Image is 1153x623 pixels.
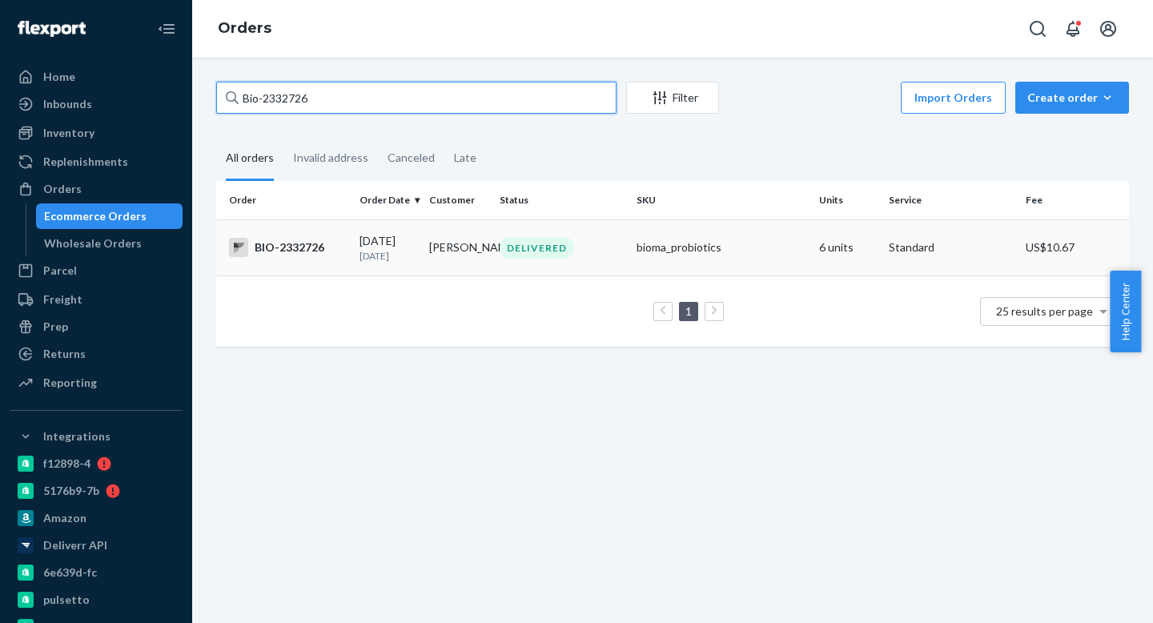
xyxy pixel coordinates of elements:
div: Inbounds [43,96,92,112]
button: Help Center [1110,271,1141,352]
img: Flexport logo [18,21,86,37]
a: 6e639d-fc [10,560,183,585]
div: Integrations [43,428,110,444]
button: Filter [626,82,719,114]
th: Service [882,181,1019,219]
div: Home [43,69,75,85]
div: Customer [429,193,486,207]
a: Page 1 is your current page [682,304,695,318]
button: Close Navigation [151,13,183,45]
button: Create order [1015,82,1129,114]
th: Order [216,181,353,219]
div: Ecommerce Orders [44,208,147,224]
div: f12898-4 [43,456,90,472]
div: Late [454,137,476,179]
a: Prep [10,314,183,340]
div: [DATE] [360,233,416,263]
button: Open notifications [1057,13,1089,45]
a: Returns [10,341,183,367]
a: Reporting [10,370,183,396]
a: Freight [10,287,183,312]
a: Inventory [10,120,183,146]
p: Standard [889,239,1013,255]
div: Invalid address [293,137,368,179]
a: Wholesale Orders [36,231,183,256]
button: Import Orders [901,82,1006,114]
div: 5176b9-7b [43,483,99,499]
a: pulsetto [10,587,183,613]
th: Order Date [353,181,423,219]
a: Orders [218,19,271,37]
div: Amazon [43,510,86,526]
div: Returns [43,346,86,362]
div: Replenishments [43,154,128,170]
a: Amazon [10,505,183,531]
td: 6 units [813,219,882,275]
th: Fee [1019,181,1129,219]
button: Open Search Box [1022,13,1054,45]
div: Canceled [388,137,435,179]
span: 25 results per page [996,304,1093,318]
a: Parcel [10,258,183,283]
div: Freight [43,291,82,307]
a: Home [10,64,183,90]
p: [DATE] [360,249,416,263]
div: bioma_probiotics [637,239,806,255]
button: Open account menu [1092,13,1124,45]
a: f12898-4 [10,451,183,476]
a: Inbounds [10,91,183,117]
a: Replenishments [10,149,183,175]
div: Orders [43,181,82,197]
div: Parcel [43,263,77,279]
div: Wholesale Orders [44,235,142,251]
button: Integrations [10,424,183,449]
a: Ecommerce Orders [36,203,183,229]
th: SKU [630,181,813,219]
th: Status [493,181,630,219]
input: Search orders [216,82,617,114]
a: Deliverr API [10,533,183,558]
a: 5176b9-7b [10,478,183,504]
div: pulsetto [43,592,90,608]
div: DELIVERED [500,237,574,259]
div: Deliverr API [43,537,107,553]
div: 6e639d-fc [43,565,97,581]
div: Reporting [43,375,97,391]
div: Filter [627,90,718,106]
ol: breadcrumbs [205,6,284,52]
div: Inventory [43,125,94,141]
td: US$10.67 [1019,219,1129,275]
a: Orders [10,176,183,202]
th: Units [813,181,882,219]
div: All orders [226,137,274,181]
div: Create order [1027,90,1117,106]
td: [PERSON_NAME] [423,219,492,275]
div: Prep [43,319,68,335]
div: BIO-2332726 [229,238,347,257]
